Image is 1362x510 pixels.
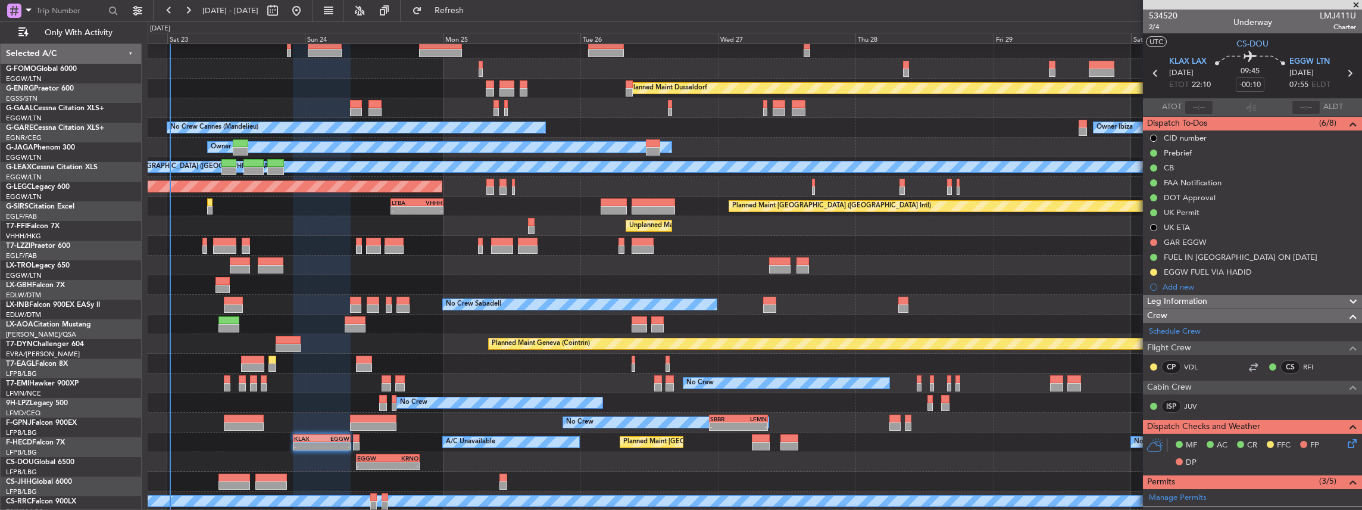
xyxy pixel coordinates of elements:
[6,133,42,142] a: EGNR/CEG
[357,455,388,462] div: EGGW
[6,223,60,230] a: T7-FFIFalcon 7X
[6,400,30,407] span: 9H-LPZ
[6,330,76,339] a: [PERSON_NAME]/QSA
[6,291,41,300] a: EDLW/DTM
[623,433,811,451] div: Planned Maint [GEOGRAPHIC_DATA] ([GEOGRAPHIC_DATA])
[79,158,272,176] div: A/C Unavailable [GEOGRAPHIC_DATA] ([GEOGRAPHIC_DATA])
[6,428,37,437] a: LFPB/LBG
[6,184,32,191] span: G-LEGC
[1164,192,1216,203] div: DOT Approval
[1169,67,1194,79] span: [DATE]
[424,7,474,15] span: Refresh
[1164,178,1222,188] div: FAA Notification
[6,459,74,466] a: CS-DOUGlobal 6500
[1289,79,1308,91] span: 07:55
[6,262,70,269] a: LX-TROLegacy 650
[6,419,77,427] a: F-GPNJFalcon 900EX
[1164,252,1317,262] div: FUEL IN [GEOGRAPHIC_DATA] ON [DATE]
[1241,66,1260,77] span: 09:45
[1319,117,1336,129] span: (6/8)
[6,389,41,398] a: LFMN/NCE
[1164,207,1199,217] div: UK Permit
[1184,401,1211,412] a: JUV
[392,199,417,206] div: LTBA
[1164,163,1174,173] div: CB
[732,197,931,215] div: Planned Maint [GEOGRAPHIC_DATA] ([GEOGRAPHIC_DATA] Intl)
[855,33,993,43] div: Thu 28
[6,242,30,250] span: T7-LZZI
[6,419,32,427] span: F-GPNJ
[6,74,42,83] a: EGGW/LTN
[1164,267,1252,277] div: EGGW FUEL VIA HADID
[6,301,100,309] a: LX-INBFalcon 900EX EASy II
[6,321,33,328] span: LX-AOA
[6,125,33,132] span: G-GARE
[6,478,32,486] span: CS-JHH
[492,335,590,353] div: Planned Maint Geneva (Cointrin)
[1097,119,1133,136] div: Owner Ibiza
[6,369,37,378] a: LFPB/LBG
[738,415,767,422] div: LFMN
[1310,440,1319,452] span: FP
[6,144,33,151] span: G-JAGA
[13,23,129,42] button: Only With Activity
[1147,341,1191,355] span: Flight Crew
[6,310,41,319] a: EDLW/DTM
[710,415,739,422] div: SBBR
[1147,381,1192,394] span: Cabin Crew
[6,341,84,348] a: T7-DYNChallenger 604
[417,199,442,206] div: VHHH
[417,207,442,214] div: -
[202,5,258,16] span: [DATE] - [DATE]
[1147,117,1207,130] span: Dispatch To-Dos
[1146,36,1167,47] button: UTC
[1149,22,1177,32] span: 2/4
[6,105,104,112] a: G-GAALCessna Citation XLS+
[1164,237,1207,247] div: GAR EGGW
[6,498,32,505] span: CS-RRC
[1149,326,1201,338] a: Schedule Crew
[1186,457,1197,469] span: DP
[36,2,105,20] input: Trip Number
[6,321,91,328] a: LX-AOACitation Mustang
[400,394,427,412] div: No Crew
[1280,360,1300,374] div: CS
[1247,440,1257,452] span: CR
[1131,33,1269,43] div: Sat 30
[1134,433,1161,451] div: No Crew
[388,462,419,469] div: -
[6,242,70,250] a: T7-LZZIPraetor 600
[1233,16,1272,29] div: Underway
[6,144,75,151] a: G-JAGAPhenom 300
[1185,100,1213,114] input: --:--
[629,217,825,235] div: Unplanned Maint [GEOGRAPHIC_DATA] ([GEOGRAPHIC_DATA])
[6,94,38,103] a: EGSS/STN
[6,232,41,241] a: VHHH/HKG
[6,360,35,368] span: T7-EAGL
[1186,440,1197,452] span: MF
[6,468,37,477] a: LFPB/LBG
[1192,79,1211,91] span: 22:10
[6,164,32,171] span: G-LEAX
[170,119,258,136] div: No Crew Cannes (Mandelieu)
[1320,10,1356,22] span: LMJ411U
[1169,79,1189,91] span: ETOT
[446,433,495,451] div: A/C Unavailable
[6,85,74,92] a: G-ENRGPraetor 600
[1311,79,1330,91] span: ELDT
[1149,492,1207,504] a: Manage Permits
[6,203,74,210] a: G-SIRSCitation Excel
[6,114,42,123] a: EGGW/LTN
[388,455,419,462] div: KRNO
[1164,222,1190,232] div: UK ETA
[6,498,76,505] a: CS-RRCFalcon 900LX
[1164,148,1192,158] div: Prebrief
[6,262,32,269] span: LX-TRO
[1289,56,1330,68] span: EGGW LTN
[6,487,37,496] a: LFPB/LBG
[6,153,42,162] a: EGGW/LTN
[1161,400,1181,413] div: ISP
[322,443,349,450] div: -
[6,400,68,407] a: 9H-LPZLegacy 500
[1169,56,1207,68] span: KLAX LAX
